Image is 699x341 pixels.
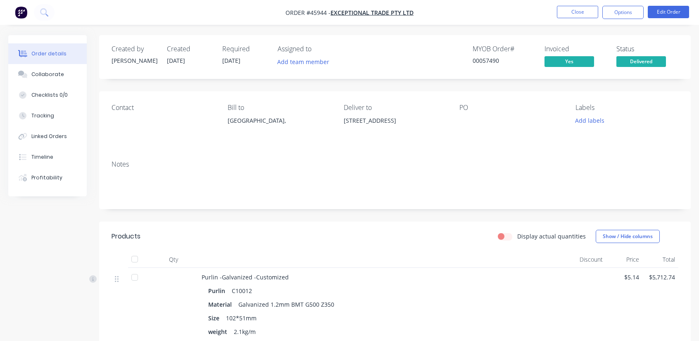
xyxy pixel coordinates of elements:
[8,64,87,85] button: Collaborate
[606,251,642,268] div: Price
[31,133,67,140] div: Linked Orders
[646,273,675,281] span: $5,712.74
[149,251,198,268] div: Qty
[31,174,62,181] div: Profitability
[228,115,330,141] div: [GEOGRAPHIC_DATA],
[278,56,334,67] button: Add team member
[544,45,606,53] div: Invoiced
[602,6,644,19] button: Options
[344,115,447,126] div: [STREET_ADDRESS]
[344,115,447,141] div: [STREET_ADDRESS]
[609,273,639,281] span: $5.14
[167,57,185,64] span: [DATE]
[223,312,260,324] div: 102*51mm
[285,9,330,17] span: Order #45944 -
[112,56,157,65] div: [PERSON_NAME]
[557,6,598,18] button: Close
[228,115,330,126] div: [GEOGRAPHIC_DATA],
[544,56,594,67] span: Yes
[473,56,535,65] div: 00057490
[31,71,64,78] div: Collaborate
[222,57,240,64] span: [DATE]
[8,167,87,188] button: Profitability
[208,326,231,338] div: weight
[642,251,678,268] div: Total
[8,147,87,167] button: Timeline
[112,160,678,168] div: Notes
[112,231,140,241] div: Products
[112,45,157,53] div: Created by
[8,43,87,64] button: Order details
[616,45,678,53] div: Status
[31,91,68,99] div: Checklists 0/0
[231,326,259,338] div: 2.1kg/m
[571,115,609,126] button: Add labels
[459,104,562,112] div: PO
[31,112,54,119] div: Tracking
[208,312,223,324] div: Size
[208,285,228,297] div: Purlin
[517,232,586,241] label: Display actual quantities
[228,285,255,297] div: C10012
[648,6,689,18] button: Edit Order
[228,104,330,112] div: Bill to
[616,56,666,69] button: Delivered
[570,251,606,268] div: Discount
[596,230,660,243] button: Show / Hide columns
[473,45,535,53] div: MYOB Order #
[8,126,87,147] button: Linked Orders
[208,298,235,310] div: Material
[278,45,360,53] div: Assigned to
[575,104,678,112] div: Labels
[8,85,87,105] button: Checklists 0/0
[330,9,414,17] a: Exceptional Trade Pty Ltd
[15,6,27,19] img: Factory
[31,50,67,57] div: Order details
[235,298,338,310] div: Galvanized 1.2mm BMT G500 Z350
[222,45,268,53] div: Required
[112,104,214,112] div: Contact
[273,56,334,67] button: Add team member
[344,104,447,112] div: Deliver to
[202,273,289,281] span: Purlin -Galvanized -Customized
[31,153,53,161] div: Timeline
[8,105,87,126] button: Tracking
[167,45,212,53] div: Created
[616,56,666,67] span: Delivered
